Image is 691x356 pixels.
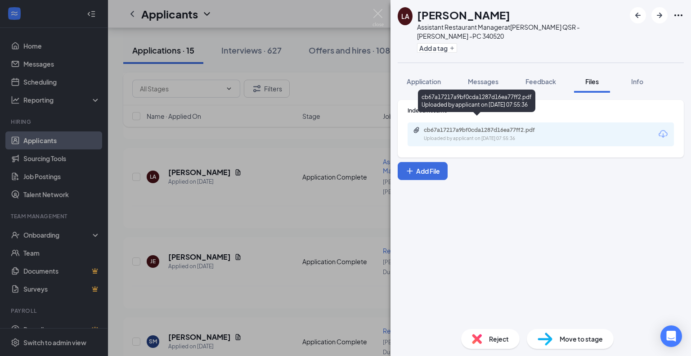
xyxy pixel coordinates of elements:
[560,334,603,344] span: Move to stage
[417,7,510,23] h1: [PERSON_NAME]
[424,126,550,134] div: cb67a17217a9bf0cda1287d16ea77ff2.pdf
[413,126,420,134] svg: Paperclip
[525,77,556,86] span: Feedback
[407,77,441,86] span: Application
[651,7,668,23] button: ArrowRight
[401,12,409,21] div: LA
[405,167,414,176] svg: Plus
[489,334,509,344] span: Reject
[631,77,643,86] span: Info
[660,325,682,347] div: Open Intercom Messenger
[413,126,559,142] a: Paperclipcb67a17217a9bf0cda1287d16ea77ff2.pdfUploaded by applicant on [DATE] 07:55:36
[408,107,674,114] div: Indeed Resume
[658,129,669,140] svg: Download
[417,43,457,53] button: PlusAdd a tag
[468,77,498,86] span: Messages
[398,162,448,180] button: Add FilePlus
[449,45,455,51] svg: Plus
[630,7,646,23] button: ArrowLeftNew
[424,135,559,142] div: Uploaded by applicant on [DATE] 07:55:36
[418,90,535,112] div: cb67a17217a9bf0cda1287d16ea77ff2.pdf Uploaded by applicant on [DATE] 07:55:36
[585,77,599,86] span: Files
[673,10,684,21] svg: Ellipses
[417,23,625,41] div: Assistant Restaurant Manager at [PERSON_NAME] QSR -[PERSON_NAME] -PC 340520
[633,10,643,21] svg: ArrowLeftNew
[654,10,665,21] svg: ArrowRight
